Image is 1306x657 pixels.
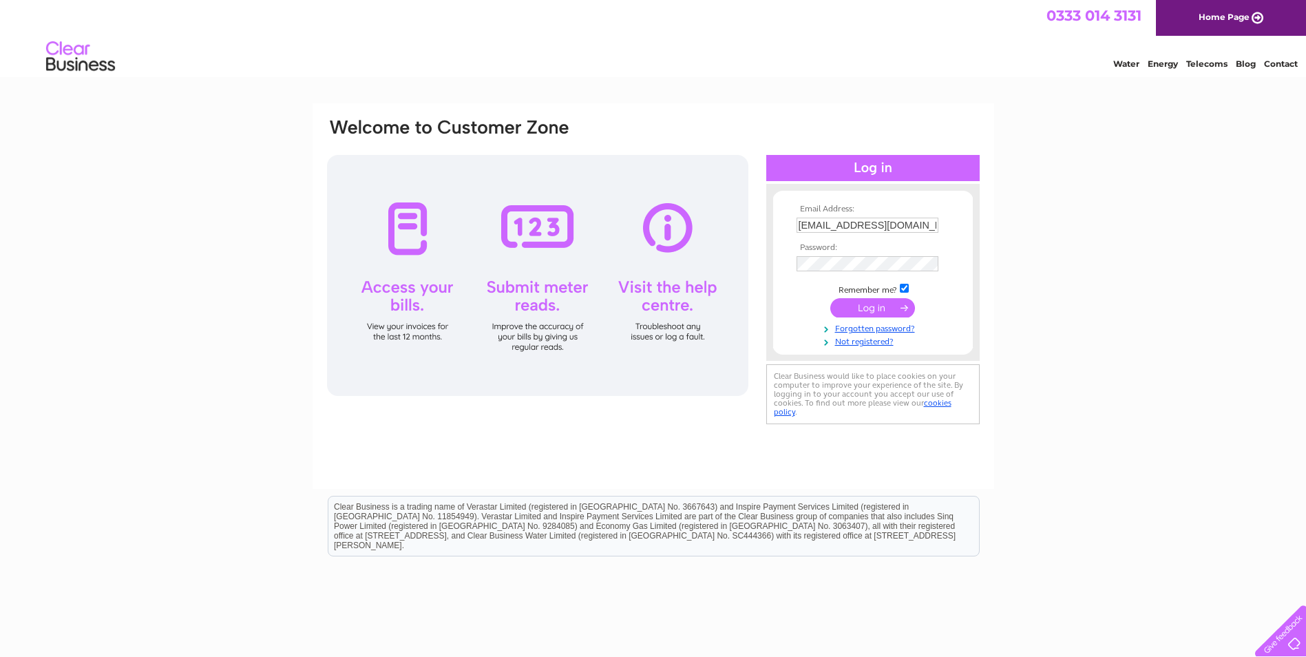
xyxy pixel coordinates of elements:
[766,364,980,424] div: Clear Business would like to place cookies on your computer to improve your experience of the sit...
[1113,59,1139,69] a: Water
[1148,59,1178,69] a: Energy
[793,243,953,253] th: Password:
[797,321,953,334] a: Forgotten password?
[1046,7,1141,24] a: 0333 014 3131
[1186,59,1228,69] a: Telecoms
[1236,59,1256,69] a: Blog
[793,205,953,214] th: Email Address:
[328,8,979,67] div: Clear Business is a trading name of Verastar Limited (registered in [GEOGRAPHIC_DATA] No. 3667643...
[830,298,915,317] input: Submit
[1264,59,1298,69] a: Contact
[774,398,951,417] a: cookies policy
[45,36,116,78] img: logo.png
[793,282,953,295] td: Remember me?
[797,334,953,347] a: Not registered?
